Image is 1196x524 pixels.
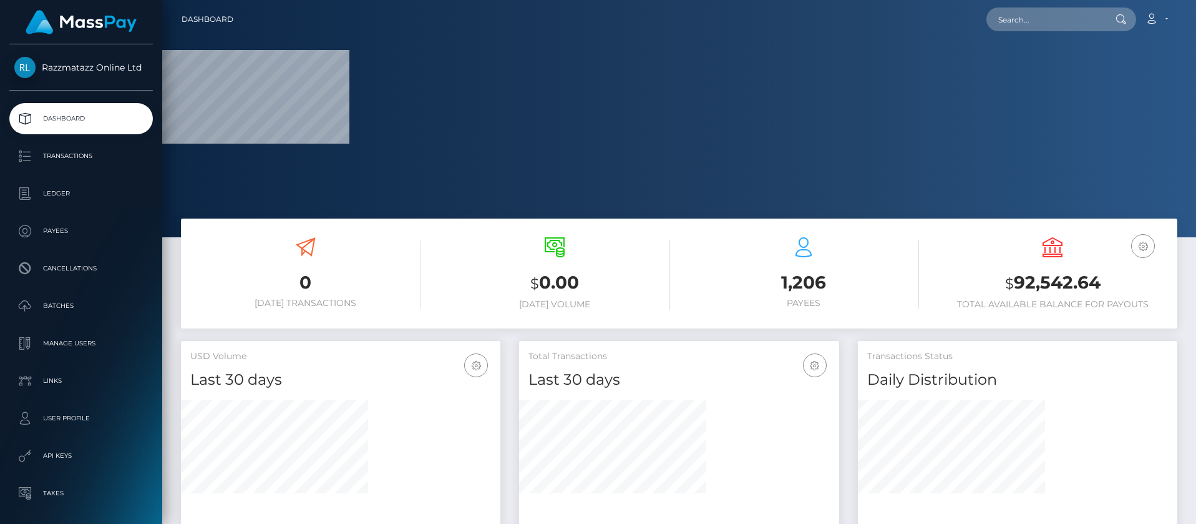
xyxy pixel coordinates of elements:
[14,109,148,128] p: Dashboard
[9,253,153,284] a: Cancellations
[986,7,1104,31] input: Search...
[528,350,829,363] h5: Total Transactions
[9,440,153,472] a: API Keys
[689,270,919,295] h3: 1,206
[182,6,233,32] a: Dashboard
[1005,275,1014,292] small: $
[190,298,421,309] h6: [DATE] Transactions
[530,275,539,292] small: $
[528,369,829,391] h4: Last 30 days
[867,369,1168,391] h4: Daily Distribution
[14,259,148,278] p: Cancellations
[14,297,148,315] p: Batches
[9,478,153,509] a: Taxes
[14,57,36,78] img: Razzmatazz Online Ltd
[9,290,153,322] a: Batches
[14,409,148,428] p: User Profile
[9,141,153,172] a: Transactions
[9,178,153,209] a: Ledger
[439,270,669,296] h3: 0.00
[867,350,1168,363] h5: Transactions Status
[26,10,137,34] img: MassPay Logo
[9,215,153,247] a: Payees
[14,147,148,166] p: Transactions
[9,365,153,397] a: Links
[190,270,421,295] h3: 0
[938,299,1168,310] h6: Total Available Balance for Payouts
[14,447,148,465] p: API Keys
[689,298,919,309] h6: Payees
[14,484,148,503] p: Taxes
[9,103,153,134] a: Dashboard
[14,334,148,353] p: Manage Users
[14,372,148,390] p: Links
[938,270,1168,296] h3: 92,542.64
[9,328,153,359] a: Manage Users
[439,299,669,310] h6: [DATE] Volume
[190,369,491,391] h4: Last 30 days
[190,350,491,363] h5: USD Volume
[14,184,148,203] p: Ledger
[14,222,148,240] p: Payees
[9,62,153,73] span: Razzmatazz Online Ltd
[9,403,153,434] a: User Profile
